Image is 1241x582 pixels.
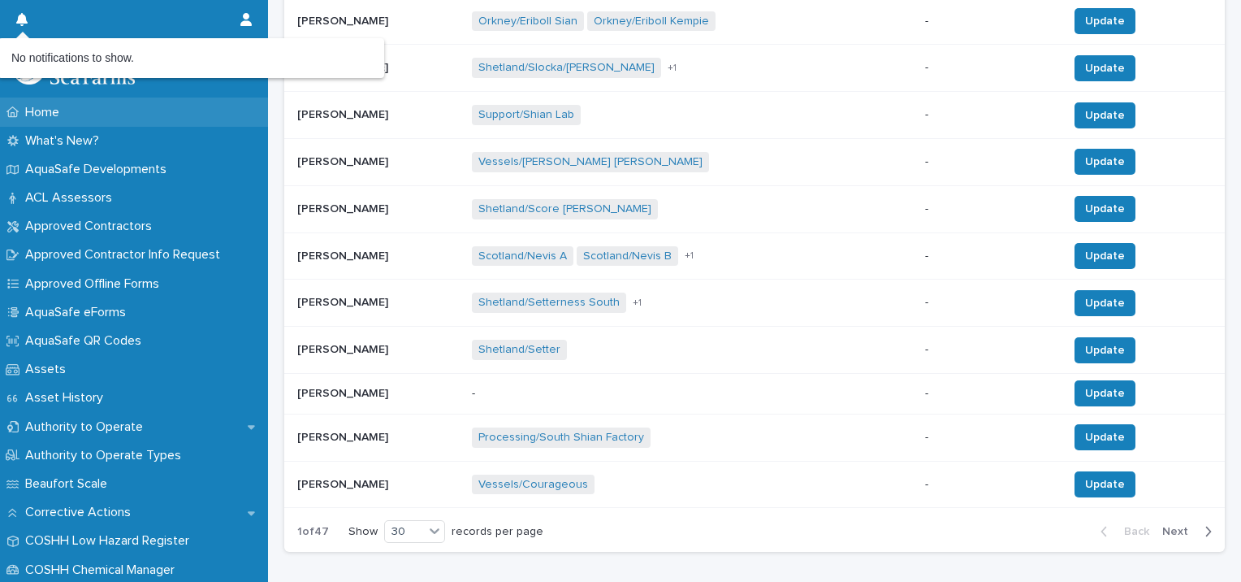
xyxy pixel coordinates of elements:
p: [PERSON_NAME] [297,293,391,310]
a: Vessels/[PERSON_NAME] [PERSON_NAME] [478,155,703,169]
a: Shetland/Setterness South [478,296,620,310]
a: Orkney/Eriboll Sian [478,15,577,28]
span: Update [1085,107,1125,124]
tr: [PERSON_NAME][PERSON_NAME] Scotland/Nevis A Scotland/Nevis B +1-Update [284,232,1225,280]
p: Authority to Operate [19,419,156,435]
p: [PERSON_NAME] [297,428,391,445]
p: [PERSON_NAME] [297,340,391,357]
tr: [PERSON_NAME][PERSON_NAME] Shetland/Setterness South +1-Update [284,280,1225,327]
a: Scotland/Nevis A [478,250,567,263]
button: Update [1075,380,1135,406]
p: AquaSafe Developments [19,162,179,177]
span: Update [1085,13,1125,29]
tr: [PERSON_NAME][PERSON_NAME] Vessels/[PERSON_NAME] [PERSON_NAME] -Update [284,138,1225,185]
a: Support/Shian Lab [478,108,574,122]
a: Shetland/Slocka/[PERSON_NAME] [478,61,655,75]
p: ACL Assessors [19,190,125,206]
p: 1 of 47 [284,512,342,552]
p: [PERSON_NAME] [297,384,391,401]
tr: [PERSON_NAME][PERSON_NAME] --Update [284,373,1225,414]
p: COSHH Chemical Manager [19,562,188,578]
span: Next [1162,526,1198,537]
a: Shetland/Score [PERSON_NAME] [478,202,651,216]
button: Update [1075,424,1135,450]
button: Update [1075,290,1135,316]
a: Orkney/Eriboll Kempie [594,15,709,28]
p: Authority to Operate Types [19,448,194,463]
span: Update [1085,476,1125,493]
p: - [925,387,1055,401]
p: Home [19,105,72,120]
p: What's New? [19,133,112,149]
span: Update [1085,429,1125,445]
span: Update [1085,295,1125,311]
p: Approved Contractor Info Request [19,247,233,263]
p: - [925,343,1055,357]
p: Approved Offline Forms [19,276,172,292]
p: - [925,108,1055,122]
p: Corrective Actions [19,505,144,520]
p: - [925,61,1055,75]
span: + 1 [685,251,694,261]
p: - [925,202,1055,216]
p: Beaufort Scale [19,476,120,492]
tr: [PERSON_NAME][PERSON_NAME] Vessels/Courageous -Update [284,461,1225,508]
p: - [925,296,1055,310]
p: Assets [19,362,79,377]
a: Processing/South Shian Factory [478,431,644,445]
p: No notifications to show. [11,51,371,65]
span: Back [1114,526,1149,537]
button: Update [1075,337,1135,363]
p: [PERSON_NAME] [297,475,391,492]
button: Update [1075,243,1135,269]
button: Update [1075,471,1135,497]
span: Update [1085,201,1125,217]
tr: [PERSON_NAME][PERSON_NAME] Shetland/Score [PERSON_NAME] -Update [284,185,1225,232]
tr: [PERSON_NAME][PERSON_NAME] Shetland/Setter -Update [284,327,1225,374]
p: - [925,250,1055,263]
tr: [PERSON_NAME][PERSON_NAME] Shetland/Slocka/[PERSON_NAME] +1-Update [284,45,1225,92]
span: Update [1085,248,1125,264]
p: [PERSON_NAME] [297,246,391,263]
span: Update [1085,154,1125,170]
tr: [PERSON_NAME][PERSON_NAME] Support/Shian Lab -Update [284,92,1225,139]
button: Update [1075,196,1135,222]
button: Next [1156,524,1225,539]
button: Update [1075,102,1135,128]
a: Vessels/Courageous [478,478,588,492]
p: Approved Contractors [19,219,165,234]
span: + 1 [668,63,677,73]
p: Show [348,525,378,539]
p: AquaSafe eForms [19,305,139,320]
p: - [925,431,1055,445]
p: COSHH Low Hazard Register [19,533,202,549]
p: - [925,15,1055,28]
button: Update [1075,55,1135,81]
span: + 1 [633,298,642,308]
p: AquaSafe QR Codes [19,333,154,349]
p: - [925,478,1055,492]
p: [PERSON_NAME] [297,152,391,169]
p: - [925,155,1055,169]
button: Update [1075,8,1135,34]
a: Shetland/Setter [478,343,560,357]
span: Update [1085,60,1125,76]
p: records per page [452,525,543,539]
div: 30 [385,523,424,541]
p: [PERSON_NAME] [297,11,391,28]
p: Asset History [19,390,116,406]
p: - [472,387,742,401]
span: Update [1085,385,1125,402]
p: [PERSON_NAME] [297,199,391,216]
tr: [PERSON_NAME][PERSON_NAME] Processing/South Shian Factory -Update [284,414,1225,461]
span: Update [1085,342,1125,358]
a: Scotland/Nevis B [583,250,672,263]
p: [PERSON_NAME] [297,105,391,122]
button: Update [1075,149,1135,175]
button: Back [1087,524,1156,539]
